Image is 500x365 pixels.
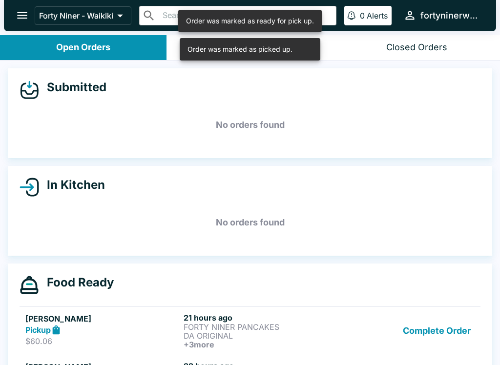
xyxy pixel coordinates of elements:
[420,10,480,21] div: fortyninerwaikiki
[367,11,388,20] p: Alerts
[399,5,484,26] button: fortyninerwaikiki
[56,42,110,53] div: Open Orders
[20,107,480,142] h5: No orders found
[187,41,292,58] div: Order was marked as picked up.
[360,11,365,20] p: 0
[39,11,113,20] p: Forty Niner - Waikiki
[186,13,314,29] div: Order was marked as ready for pick up.
[39,275,114,290] h4: Food Ready
[25,325,51,335] strong: Pickup
[20,306,480,355] a: [PERSON_NAME]Pickup$60.0621 hours agoFORTY NINER PANCAKESDA ORIGINAL+3moreComplete Order
[39,80,106,95] h4: Submitted
[184,331,338,340] p: DA ORIGINAL
[39,178,105,192] h4: In Kitchen
[184,323,338,331] p: FORTY NINER PANCAKES
[160,9,332,22] input: Search orders by name or phone number
[184,340,338,349] h6: + 3 more
[10,3,35,28] button: open drawer
[20,205,480,240] h5: No orders found
[25,313,180,324] h5: [PERSON_NAME]
[399,313,475,349] button: Complete Order
[386,42,447,53] div: Closed Orders
[35,6,131,25] button: Forty Niner - Waikiki
[184,313,338,323] h6: 21 hours ago
[25,336,180,346] p: $60.06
